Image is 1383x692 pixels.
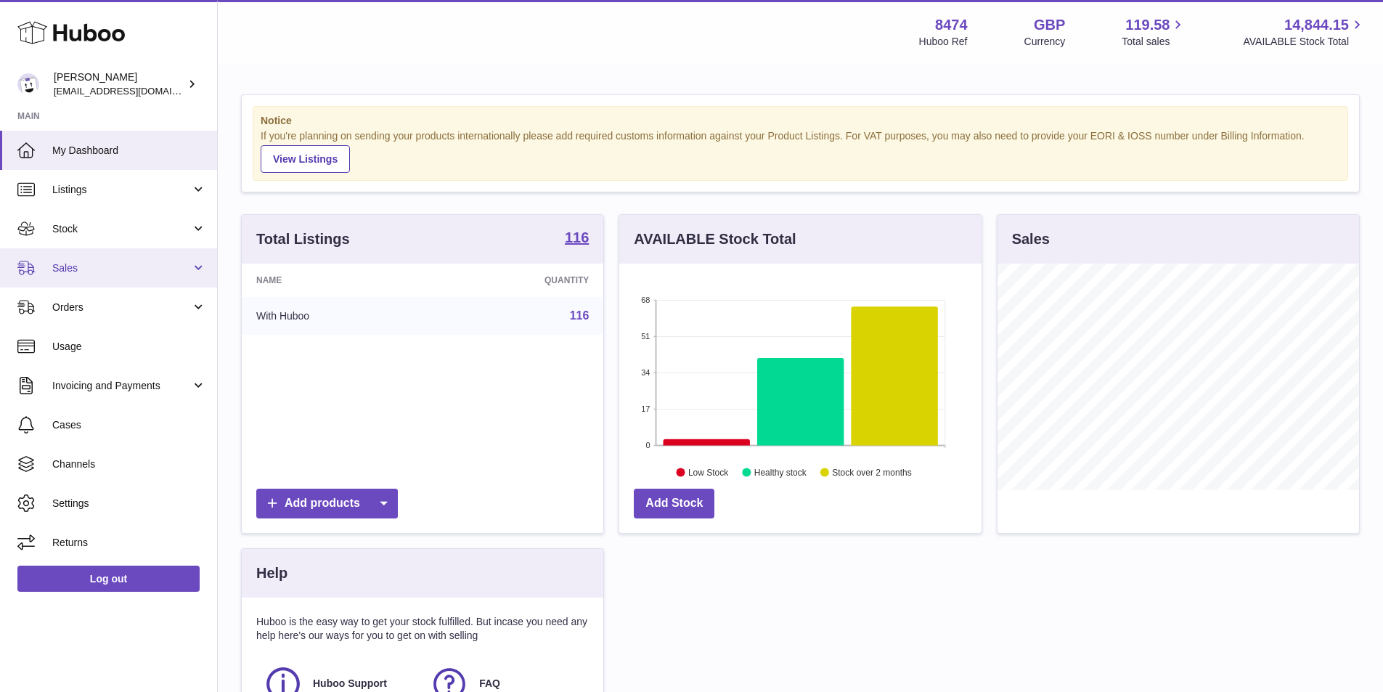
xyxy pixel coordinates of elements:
[256,489,398,518] a: Add products
[54,85,213,97] span: [EMAIL_ADDRESS][DOMAIN_NAME]
[52,379,191,393] span: Invoicing and Payments
[754,467,807,477] text: Healthy stock
[1243,35,1366,49] span: AVAILABLE Stock Total
[634,489,714,518] a: Add Stock
[52,301,191,314] span: Orders
[646,441,650,449] text: 0
[919,35,968,49] div: Huboo Ref
[17,566,200,592] a: Log out
[1122,15,1186,49] a: 119.58 Total sales
[54,70,184,98] div: [PERSON_NAME]
[52,457,206,471] span: Channels
[642,404,650,413] text: 17
[479,677,500,691] span: FAQ
[52,222,191,236] span: Stock
[642,332,650,341] text: 51
[52,497,206,510] span: Settings
[570,309,589,322] a: 116
[52,340,206,354] span: Usage
[1012,229,1050,249] h3: Sales
[313,677,387,691] span: Huboo Support
[242,264,433,297] th: Name
[52,144,206,158] span: My Dashboard
[642,296,650,304] text: 68
[433,264,603,297] th: Quantity
[1243,15,1366,49] a: 14,844.15 AVAILABLE Stock Total
[565,230,589,248] a: 116
[256,229,350,249] h3: Total Listings
[642,368,650,377] text: 34
[935,15,968,35] strong: 8474
[565,230,589,245] strong: 116
[833,467,912,477] text: Stock over 2 months
[688,467,729,477] text: Low Stock
[52,261,191,275] span: Sales
[256,563,287,583] h3: Help
[52,183,191,197] span: Listings
[1034,15,1065,35] strong: GBP
[261,129,1340,173] div: If you're planning on sending your products internationally please add required customs informati...
[1284,15,1349,35] span: 14,844.15
[256,615,589,643] p: Huboo is the easy way to get your stock fulfilled. But incase you need any help here's our ways f...
[634,229,796,249] h3: AVAILABLE Stock Total
[1125,15,1170,35] span: 119.58
[242,297,433,335] td: With Huboo
[52,418,206,432] span: Cases
[52,536,206,550] span: Returns
[17,73,39,95] img: orders@neshealth.com
[1122,35,1186,49] span: Total sales
[261,114,1340,128] strong: Notice
[1024,35,1066,49] div: Currency
[261,145,350,173] a: View Listings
